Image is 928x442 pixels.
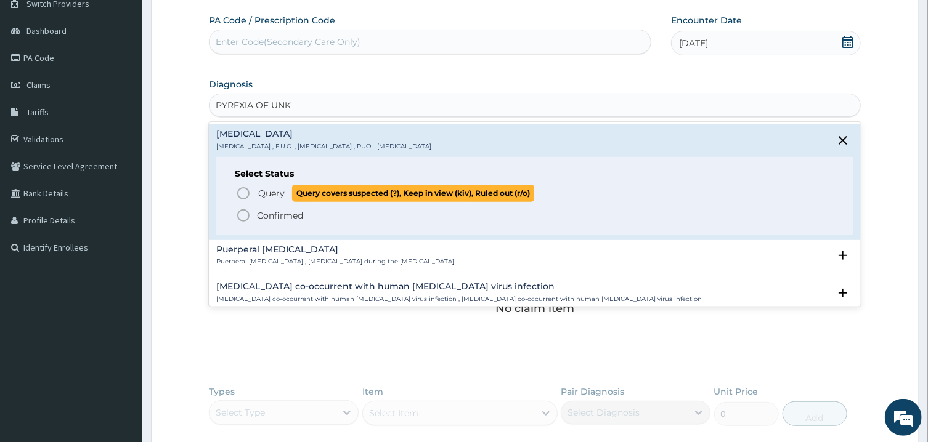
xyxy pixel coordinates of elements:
[216,142,431,151] p: [MEDICAL_DATA] , F.U.O. , [MEDICAL_DATA] , PUO - [MEDICAL_DATA]
[216,257,454,266] p: Puerperal [MEDICAL_DATA] , [MEDICAL_DATA] during the [MEDICAL_DATA]
[495,302,574,315] p: No claim item
[202,6,232,36] div: Minimize live chat window
[671,14,742,26] label: Encounter Date
[236,208,251,223] i: status option filled
[26,25,67,36] span: Dashboard
[292,185,534,201] span: Query covers suspected (?), Keep in view (kiv), Ruled out (r/o)
[679,37,708,49] span: [DATE]
[26,79,51,90] span: Claims
[64,69,207,85] div: Chat with us now
[209,14,335,26] label: PA Code / Prescription Code
[216,36,360,48] div: Enter Code(Secondary Care Only)
[235,169,834,179] h6: Select Status
[216,282,702,291] h4: [MEDICAL_DATA] co-occurrent with human [MEDICAL_DATA] virus infection
[216,129,431,139] h4: [MEDICAL_DATA]
[836,286,850,300] i: open select status
[6,303,235,347] textarea: Type your message and hit 'Enter'
[216,245,454,254] h4: Puerperal [MEDICAL_DATA]
[23,62,50,92] img: d_794563401_company_1708531726252_794563401
[216,295,702,303] p: [MEDICAL_DATA] co-occurrent with human [MEDICAL_DATA] virus infection , [MEDICAL_DATA] co-occurre...
[209,78,253,90] label: Diagnosis
[26,106,49,118] span: Tariffs
[836,248,850,263] i: open select status
[236,186,251,201] i: status option query
[258,187,285,199] span: Query
[257,209,303,222] p: Confirmed
[836,133,850,148] i: close select status
[71,139,170,263] span: We're online!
